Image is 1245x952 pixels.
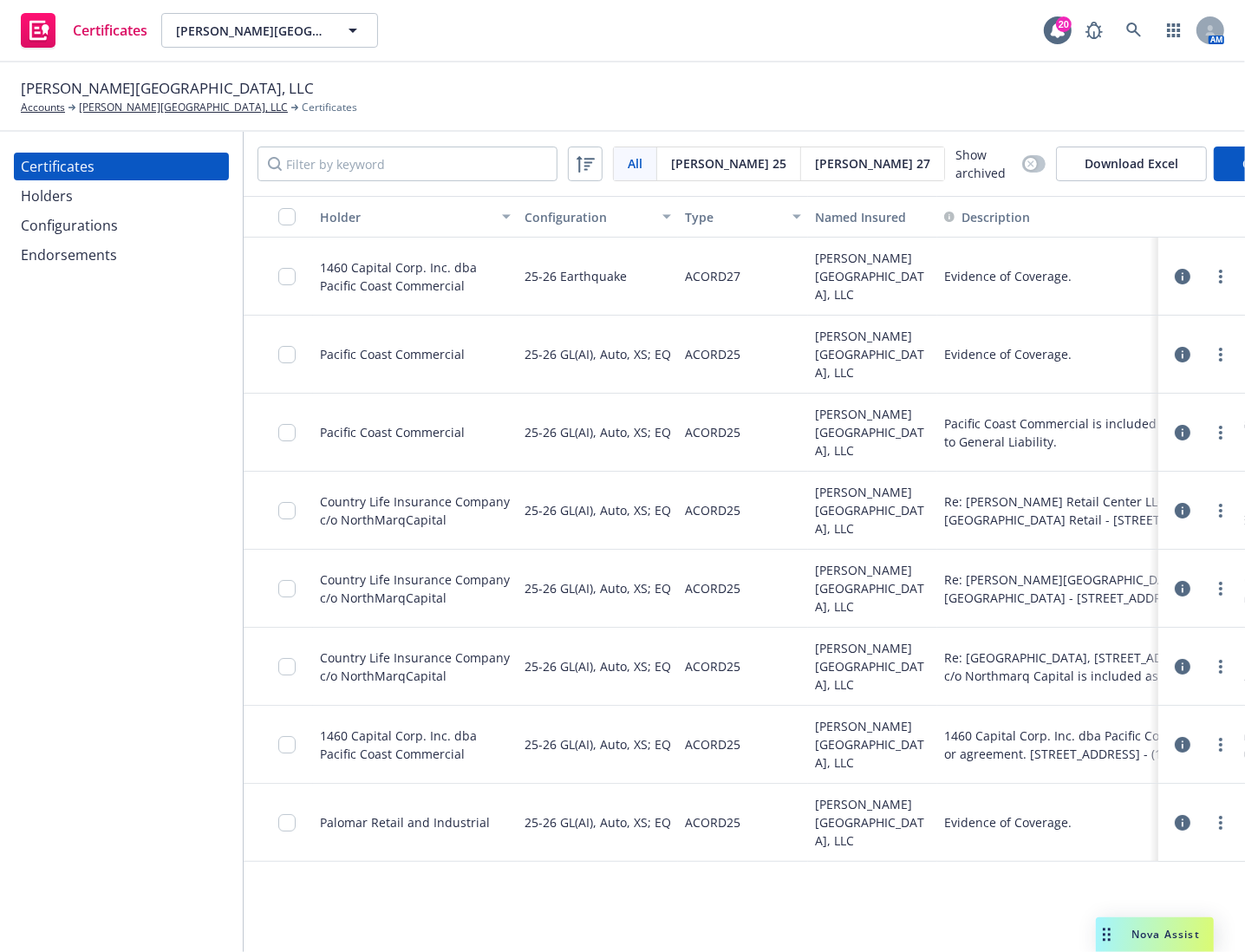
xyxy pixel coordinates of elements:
[320,571,511,607] div: Country Life Insurance Company c/o NorthMarqCapital
[815,154,930,173] span: [PERSON_NAME] 27
[1210,422,1231,443] a: more
[1096,917,1118,952] div: Drag to move
[808,394,937,472] div: [PERSON_NAME][GEOGRAPHIC_DATA], LLC
[278,736,296,753] input: Toggle Row Selected
[1210,578,1231,599] a: more
[1210,656,1231,677] a: more
[278,814,296,831] input: Toggle Row Selected
[1210,500,1231,521] a: more
[1117,13,1151,48] a: Search
[685,326,740,382] div: ACORD25
[278,658,296,675] input: Toggle Row Selected
[278,346,296,363] input: Toggle Row Selected
[525,638,671,694] div: 25-26 GL(AI), Auto, XS; EQ
[525,716,671,773] div: 25-26 GL(AI), Auto, XS; EQ
[278,208,296,225] input: Select all
[21,77,314,100] span: [PERSON_NAME][GEOGRAPHIC_DATA], LLC
[808,316,937,394] div: [PERSON_NAME][GEOGRAPHIC_DATA], LLC
[278,502,296,519] input: Toggle Row Selected
[671,154,786,173] span: [PERSON_NAME] 25
[1210,266,1231,287] a: more
[320,208,492,226] div: Holder
[1077,13,1111,48] a: Report a Bug
[21,212,118,239] div: Configurations
[685,404,740,460] div: ACORD25
[14,182,229,210] a: Holders
[320,649,511,685] div: Country Life Insurance Company c/o NorthMarqCapital
[21,100,65,115] a: Accounts
[1096,917,1214,952] button: Nova Assist
[14,241,229,269] a: Endorsements
[176,22,326,40] span: [PERSON_NAME][GEOGRAPHIC_DATA], LLC
[685,638,740,694] div: ACORD25
[1157,13,1191,48] a: Switch app
[525,404,671,460] div: 25-26 GL(AI), Auto, XS; EQ
[320,258,511,295] div: 1460 Capital Corp. Inc. dba Pacific Coast Commercial
[1210,812,1231,833] a: more
[685,482,740,538] div: ACORD25
[1210,344,1231,365] a: more
[21,153,95,180] div: Certificates
[302,100,357,115] span: Certificates
[320,727,511,763] div: 1460 Capital Corp. Inc. dba Pacific Coast Commercial
[1210,734,1231,755] a: more
[313,196,518,238] button: Holder
[320,423,465,441] div: Pacific Coast Commercial
[1131,927,1200,942] span: Nova Assist
[808,550,937,628] div: [PERSON_NAME][GEOGRAPHIC_DATA], LLC
[685,794,740,851] div: ACORD25
[320,345,465,363] div: Pacific Coast Commercial
[678,196,808,238] button: Type
[955,146,1015,182] span: Show archived
[525,326,671,382] div: 25-26 GL(AI), Auto, XS; EQ
[944,208,1030,226] button: Description
[518,196,678,238] button: Configuration
[685,208,782,226] div: Type
[14,153,229,180] a: Certificates
[257,147,557,181] input: Filter by keyword
[161,13,378,48] button: [PERSON_NAME][GEOGRAPHIC_DATA], LLC
[525,248,627,304] div: 25-26 Earthquake
[815,208,930,226] div: Named Insured
[685,560,740,616] div: ACORD25
[944,345,1072,363] button: Evidence of Coverage.
[944,813,1072,831] button: Evidence of Coverage.
[525,482,671,538] div: 25-26 GL(AI), Auto, XS; EQ
[808,706,937,784] div: [PERSON_NAME][GEOGRAPHIC_DATA], LLC
[320,813,490,831] div: Palomar Retail and Industrial
[808,628,937,706] div: [PERSON_NAME][GEOGRAPHIC_DATA], LLC
[320,492,511,529] div: Country Life Insurance Company c/o NorthMarqCapital
[278,268,296,285] input: Toggle Row Selected
[808,472,937,550] div: [PERSON_NAME][GEOGRAPHIC_DATA], LLC
[278,424,296,441] input: Toggle Row Selected
[525,560,671,616] div: 25-26 GL(AI), Auto, XS; EQ
[525,794,671,851] div: 25-26 GL(AI), Auto, XS; EQ
[685,248,740,304] div: ACORD27
[808,784,937,862] div: [PERSON_NAME][GEOGRAPHIC_DATA], LLC
[628,154,642,173] span: All
[808,238,937,316] div: [PERSON_NAME][GEOGRAPHIC_DATA], LLC
[1056,16,1072,32] div: 20
[21,182,73,210] div: Holders
[525,208,652,226] div: Configuration
[685,716,740,773] div: ACORD25
[14,212,229,239] a: Configurations
[21,241,117,269] div: Endorsements
[808,196,937,238] button: Named Insured
[1056,147,1207,181] button: Download Excel
[278,580,296,597] input: Toggle Row Selected
[79,100,288,115] a: [PERSON_NAME][GEOGRAPHIC_DATA], LLC
[14,6,154,55] a: Certificates
[944,267,1072,285] button: Evidence of Coverage.
[73,23,147,37] span: Certificates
